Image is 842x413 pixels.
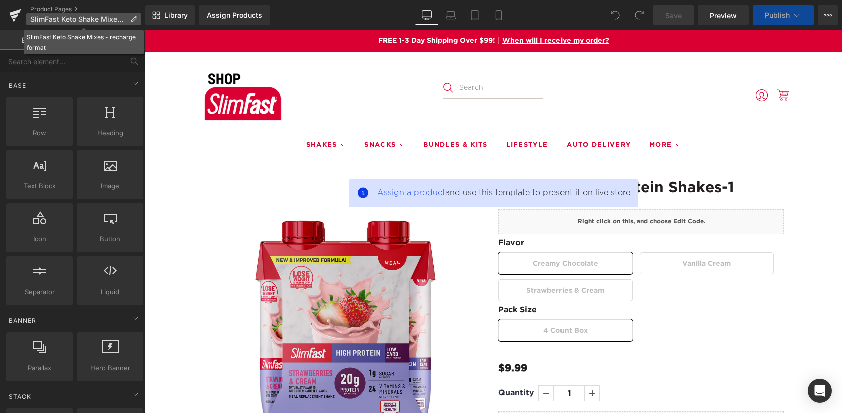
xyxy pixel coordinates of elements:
[48,102,649,129] nav: Main navigation
[219,106,260,124] a: Snacks
[354,209,639,222] label: Flavor
[354,331,383,345] span: $9.99
[30,15,126,23] span: SlimFast Keto Shake Mixes - recharge format
[145,5,195,25] a: New Library
[8,81,27,90] span: Base
[382,250,459,271] span: Strawberries & Cream
[353,8,355,14] span: |
[753,5,814,25] button: Publish
[463,5,487,25] a: Tablet
[808,379,832,403] div: Open Intercom Messenger
[9,181,70,191] span: Text Block
[233,6,351,16] span: FREE 1-3 Day Shipping Over $99!
[362,106,404,124] a: Lifestyle
[354,359,394,367] label: Quantity
[80,128,140,138] span: Heading
[358,8,464,14] span: When will I receive my order?
[48,32,148,98] img: Slimfast Shop homepage
[299,53,309,63] button: Search
[80,181,140,191] span: Image
[665,10,682,21] span: Save
[80,234,140,244] span: Button
[30,5,145,13] a: Product Pages
[537,223,586,244] span: Vanilla Cream
[399,290,443,311] span: 4 Count Box
[698,5,749,25] a: Preview
[354,276,639,289] label: Pack Size
[439,5,463,25] a: Laptop
[388,223,453,244] span: Creamy Chocolate
[27,32,141,53] div: SlimFast Keto Shake Mixes - recharge format
[487,5,511,25] a: Mobile
[299,47,399,69] input: Search
[278,106,343,124] a: Bundles & Kits
[80,363,140,373] span: Hero Banner
[8,316,37,325] span: Banner
[232,159,301,167] span: Assign a product
[80,287,140,297] span: Liquid
[232,157,485,169] span: and use this template to present it on live store
[605,5,625,25] button: Undo
[9,128,70,138] span: Row
[207,11,262,19] div: Assign Products
[710,10,737,21] span: Preview
[358,6,464,16] div: open modal
[9,287,70,297] span: Separator
[818,5,838,25] button: More
[8,392,32,401] span: Stack
[422,106,486,124] a: Auto Delivery
[504,106,536,124] a: More
[415,5,439,25] a: Desktop
[765,11,790,19] span: Publish
[9,363,70,373] span: Parallax
[629,5,649,25] button: Redo
[632,58,645,72] img: shopping cart
[161,106,201,124] a: Shakes
[164,11,188,20] span: Library
[9,234,70,244] span: Icon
